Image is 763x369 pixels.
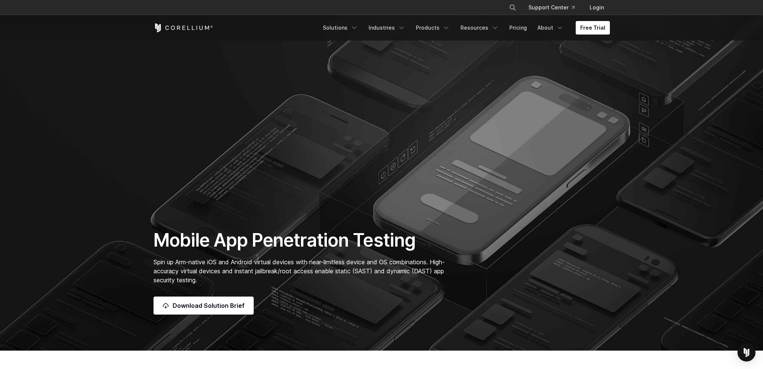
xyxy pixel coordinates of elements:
a: Corellium Home [154,23,213,32]
button: Search [506,1,519,14]
a: About [533,21,568,35]
span: Download Solution Brief [173,301,245,310]
h1: Mobile App Penetration Testing [154,229,453,252]
div: Navigation Menu [318,21,610,35]
a: Pricing [505,21,531,35]
a: Support Center [522,1,581,14]
a: Download Solution Brief [154,297,254,315]
a: Products [411,21,454,35]
a: Industries [364,21,410,35]
span: Spin up Arm-native iOS and Android virtual devices with near-limitless device and OS combinations... [154,258,445,284]
div: Navigation Menu [500,1,610,14]
a: Solutions [318,21,363,35]
a: Login [584,1,610,14]
div: Open Intercom Messenger [737,343,755,361]
a: Resources [456,21,503,35]
a: Free Trial [576,21,610,35]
